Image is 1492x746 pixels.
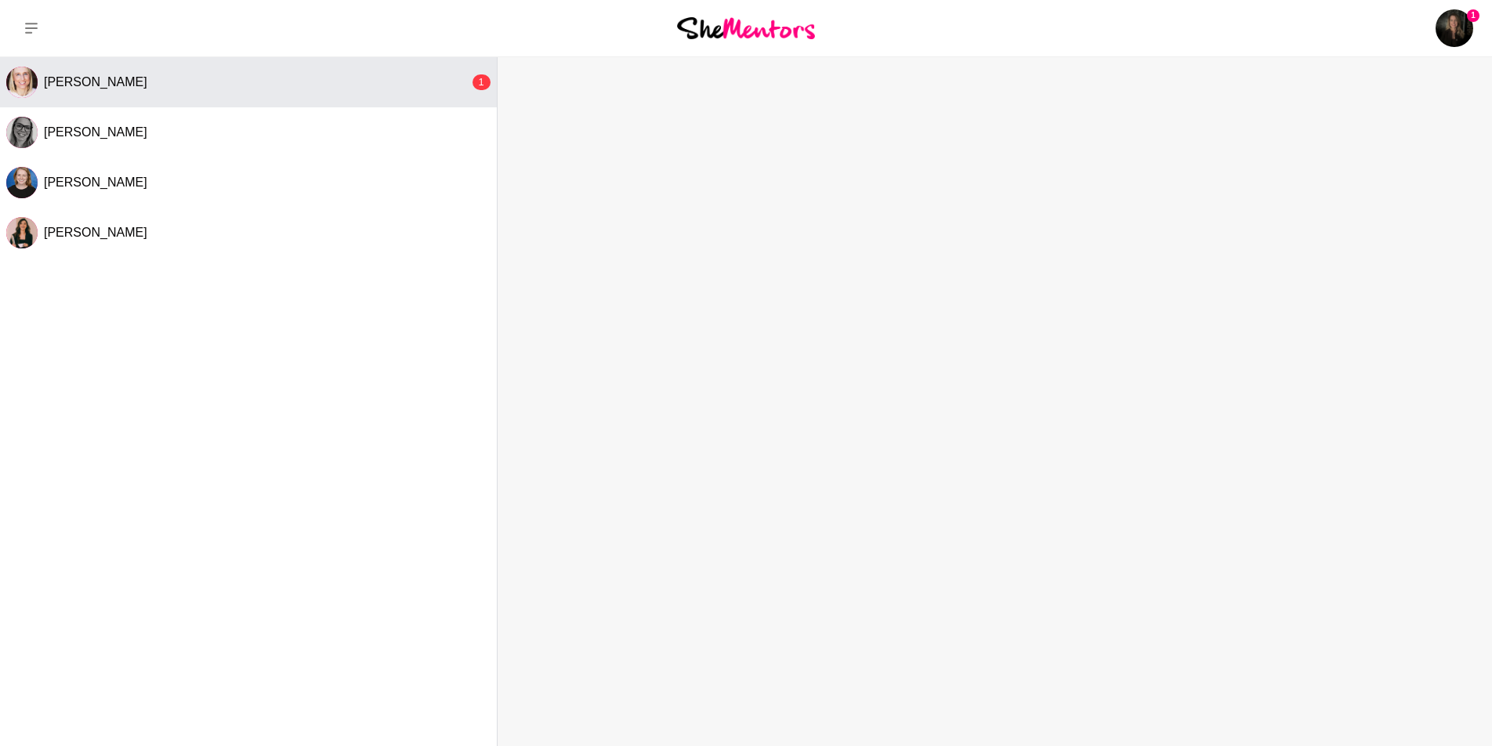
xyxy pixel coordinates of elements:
div: Mariana Queiroz [6,217,38,248]
div: 1 [473,74,491,90]
img: H [6,167,38,198]
div: Charlie Clarke [6,117,38,148]
span: 1 [1467,9,1479,22]
img: M [6,217,38,248]
span: [PERSON_NAME] [44,75,147,89]
img: C [6,117,38,148]
img: She Mentors Logo [677,17,815,38]
a: Marisse van den Berg1 [1436,9,1473,47]
span: [PERSON_NAME] [44,226,147,239]
span: [PERSON_NAME] [44,125,147,139]
img: Marisse van den Berg [1436,9,1473,47]
span: [PERSON_NAME] [44,176,147,189]
div: Emily Burnham [6,67,38,98]
div: Hannah Legge [6,167,38,198]
img: E [6,67,38,98]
